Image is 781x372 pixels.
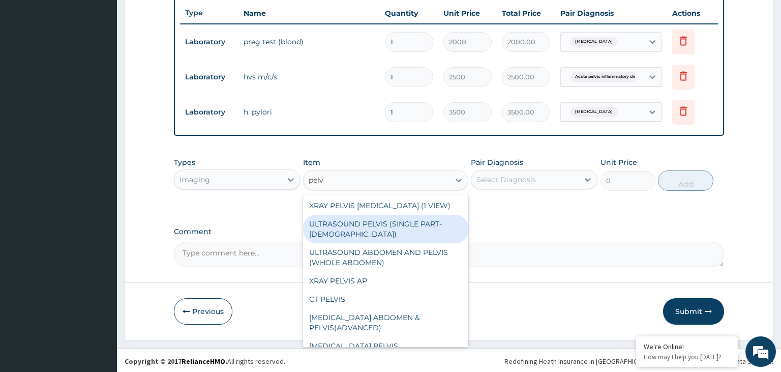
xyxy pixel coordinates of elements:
td: hvs m/c/s [238,67,380,87]
img: d_794563401_company_1708531726252_794563401 [19,51,41,76]
th: Type [180,4,238,22]
div: Redefining Heath Insurance in [GEOGRAPHIC_DATA] using Telemedicine and Data Science! [504,356,773,366]
label: Types [174,158,195,167]
div: Imaging [179,175,210,185]
p: How may I help you today? [644,353,730,361]
td: Laboratory [180,33,238,51]
th: Total Price [497,3,555,23]
th: Actions [667,3,718,23]
div: XRAY PELVIS [MEDICAL_DATA] (1 VIEW) [303,196,468,215]
button: Add [658,170,713,191]
td: Laboratory [180,103,238,122]
th: Unit Price [438,3,497,23]
div: CT PELVIS [303,290,468,308]
div: [MEDICAL_DATA] ABDOMEN & PELVIS(ADVANCED) [303,308,468,337]
div: We're Online! [644,342,730,351]
td: preg test (blood) [238,32,380,52]
label: Item [303,157,320,167]
span: Acute pelvic inflammatory dise... [570,72,647,82]
td: Laboratory [180,68,238,87]
th: Quantity [380,3,438,23]
div: ULTRASOUND PELVIS (SINGLE PART- [DEMOGRAPHIC_DATA]) [303,215,468,243]
div: XRAY PELVIS AP [303,272,468,290]
div: [MEDICAL_DATA] PELVIS [303,337,468,355]
textarea: Type your message and hit 'Enter' [5,256,194,292]
label: Comment [174,227,725,236]
span: [MEDICAL_DATA] [570,37,618,47]
a: RelianceHMO [182,357,225,366]
button: Previous [174,298,232,325]
div: Select Diagnosis [476,175,536,185]
label: Pair Diagnosis [471,157,523,167]
div: ULTRASOUND ABDOMEN AND PELVIS (WHOLE ABDOMEN) [303,243,468,272]
div: Minimize live chat window [167,5,191,30]
td: h. pylori [238,102,380,122]
div: Chat with us now [53,57,171,70]
th: Name [238,3,380,23]
span: [MEDICAL_DATA] [570,107,618,117]
strong: Copyright © 2017 . [125,357,227,366]
label: Unit Price [600,157,637,167]
span: We're online! [59,118,140,220]
th: Pair Diagnosis [555,3,667,23]
button: Submit [663,298,724,325]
